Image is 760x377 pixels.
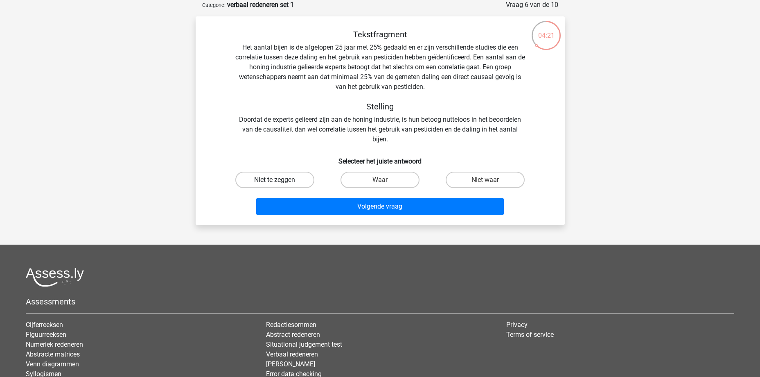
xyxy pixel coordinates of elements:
[209,30,552,144] div: Het aantal bijen is de afgelopen 25 jaar met 25% gedaald en er zijn verschillende studies die een...
[256,198,504,215] button: Volgende vraag
[202,2,226,8] small: Categorie:
[26,268,84,287] img: Assessly logo
[266,321,316,329] a: Redactiesommen
[506,331,554,338] a: Terms of service
[266,350,318,358] a: Verbaal redeneren
[209,151,552,165] h6: Selecteer het juiste antwoord
[266,341,342,348] a: Situational judgement test
[235,102,525,111] h5: Stelling
[26,297,734,307] h5: Assessments
[506,321,528,329] a: Privacy
[266,331,320,338] a: Abstract redeneren
[227,1,294,9] strong: verbaal redeneren set 1
[266,360,315,368] a: [PERSON_NAME]
[26,360,79,368] a: Venn diagrammen
[235,30,525,39] h5: Tekstfragment
[341,172,419,188] label: Waar
[26,321,63,329] a: Cijferreeksen
[235,172,314,188] label: Niet te zeggen
[531,20,562,41] div: 04:21
[446,172,525,188] label: Niet waar
[26,341,83,348] a: Numeriek redeneren
[26,350,80,358] a: Abstracte matrices
[26,331,66,338] a: Figuurreeksen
